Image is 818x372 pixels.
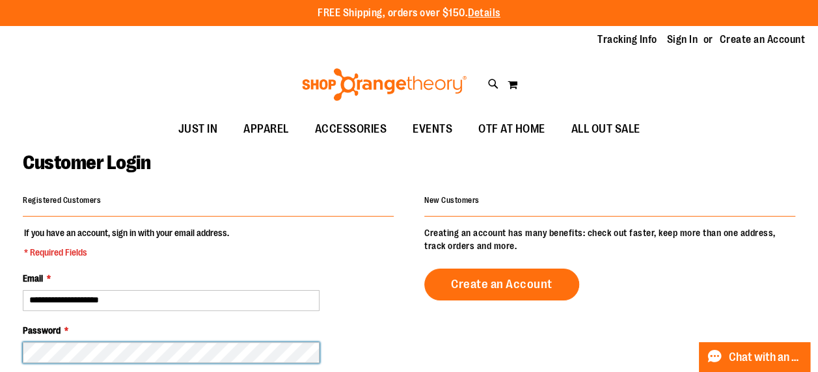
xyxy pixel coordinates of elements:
[597,33,657,47] a: Tracking Info
[478,114,545,144] span: OTF AT HOME
[23,325,61,336] span: Password
[243,114,289,144] span: APPAREL
[24,246,229,259] span: * Required Fields
[178,114,218,144] span: JUST IN
[424,269,579,300] a: Create an Account
[424,196,480,205] strong: New Customers
[571,114,640,144] span: ALL OUT SALE
[315,114,387,144] span: ACCESSORIES
[23,273,43,284] span: Email
[23,152,150,174] span: Customer Login
[451,277,552,291] span: Create an Account
[23,196,101,205] strong: Registered Customers
[300,68,469,101] img: Shop Orangetheory
[413,114,452,144] span: EVENTS
[720,33,806,47] a: Create an Account
[729,351,802,364] span: Chat with an Expert
[23,226,230,259] legend: If you have an account, sign in with your email address.
[699,342,811,372] button: Chat with an Expert
[318,6,500,21] p: FREE Shipping, orders over $150.
[667,33,698,47] a: Sign In
[424,226,795,252] p: Creating an account has many benefits: check out faster, keep more than one address, track orders...
[468,7,500,19] a: Details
